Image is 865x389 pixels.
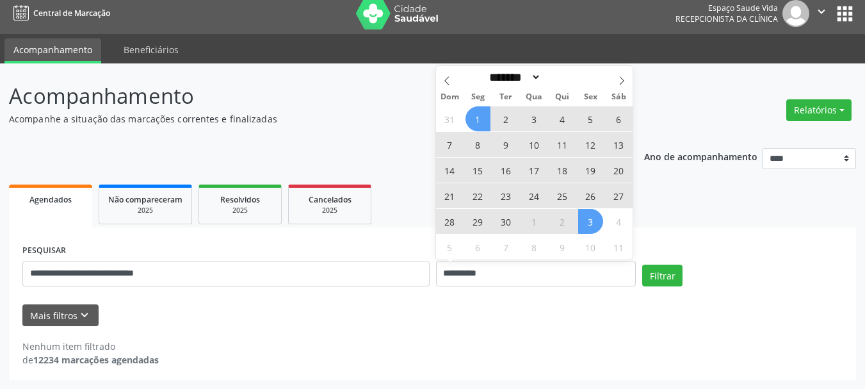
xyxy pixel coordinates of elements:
[9,112,602,126] p: Acompanhe a situação das marcações correntes e finalizadas
[494,132,519,157] span: Setembro 9, 2025
[494,209,519,234] span: Setembro 30, 2025
[606,235,631,260] span: Outubro 11, 2025
[437,209,462,234] span: Setembro 28, 2025
[814,4,829,19] i: 
[550,183,575,208] span: Setembro 25, 2025
[548,93,576,101] span: Qui
[437,183,462,208] span: Setembro 21, 2025
[606,209,631,234] span: Outubro 4, 2025
[604,93,633,101] span: Sáb
[541,70,583,84] input: Year
[578,209,603,234] span: Outubro 3, 2025
[9,80,602,112] p: Acompanhamento
[606,158,631,183] span: Setembro 20, 2025
[494,235,519,260] span: Outubro 7, 2025
[465,235,490,260] span: Outubro 6, 2025
[22,241,66,261] label: PESQUISAR
[108,194,182,205] span: Não compareceram
[437,106,462,131] span: Agosto 31, 2025
[786,99,852,121] button: Relatórios
[494,183,519,208] span: Setembro 23, 2025
[437,235,462,260] span: Outubro 5, 2025
[298,206,362,215] div: 2025
[465,106,490,131] span: Setembro 1, 2025
[33,354,159,366] strong: 12234 marcações agendadas
[22,340,159,353] div: Nenhum item filtrado
[33,8,110,19] span: Central de Marcação
[4,38,101,63] a: Acompanhamento
[550,209,575,234] span: Outubro 2, 2025
[465,158,490,183] span: Setembro 15, 2025
[522,106,547,131] span: Setembro 3, 2025
[465,209,490,234] span: Setembro 29, 2025
[576,93,604,101] span: Sex
[522,132,547,157] span: Setembro 10, 2025
[578,106,603,131] span: Setembro 5, 2025
[29,194,72,205] span: Agendados
[485,70,542,84] select: Month
[494,158,519,183] span: Setembro 16, 2025
[522,209,547,234] span: Outubro 1, 2025
[437,132,462,157] span: Setembro 7, 2025
[550,106,575,131] span: Setembro 4, 2025
[675,13,778,24] span: Recepcionista da clínica
[642,265,683,286] button: Filtrar
[108,206,182,215] div: 2025
[22,304,99,327] button: Mais filtroskeyboard_arrow_down
[578,158,603,183] span: Setembro 19, 2025
[437,158,462,183] span: Setembro 14, 2025
[77,308,92,322] i: keyboard_arrow_down
[578,132,603,157] span: Setembro 12, 2025
[9,3,110,24] a: Central de Marcação
[494,106,519,131] span: Setembro 2, 2025
[578,235,603,260] span: Outubro 10, 2025
[522,235,547,260] span: Outubro 8, 2025
[115,38,188,61] a: Beneficiários
[492,93,520,101] span: Ter
[606,106,631,131] span: Setembro 6, 2025
[550,158,575,183] span: Setembro 18, 2025
[436,93,464,101] span: Dom
[220,194,260,205] span: Resolvidos
[522,183,547,208] span: Setembro 24, 2025
[606,132,631,157] span: Setembro 13, 2025
[550,235,575,260] span: Outubro 9, 2025
[522,158,547,183] span: Setembro 17, 2025
[208,206,272,215] div: 2025
[309,194,352,205] span: Cancelados
[550,132,575,157] span: Setembro 11, 2025
[465,132,490,157] span: Setembro 8, 2025
[464,93,492,101] span: Seg
[606,183,631,208] span: Setembro 27, 2025
[644,148,757,164] p: Ano de acompanhamento
[465,183,490,208] span: Setembro 22, 2025
[675,3,778,13] div: Espaço Saude Vida
[578,183,603,208] span: Setembro 26, 2025
[22,353,159,367] div: de
[520,93,548,101] span: Qua
[834,3,856,25] button: apps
